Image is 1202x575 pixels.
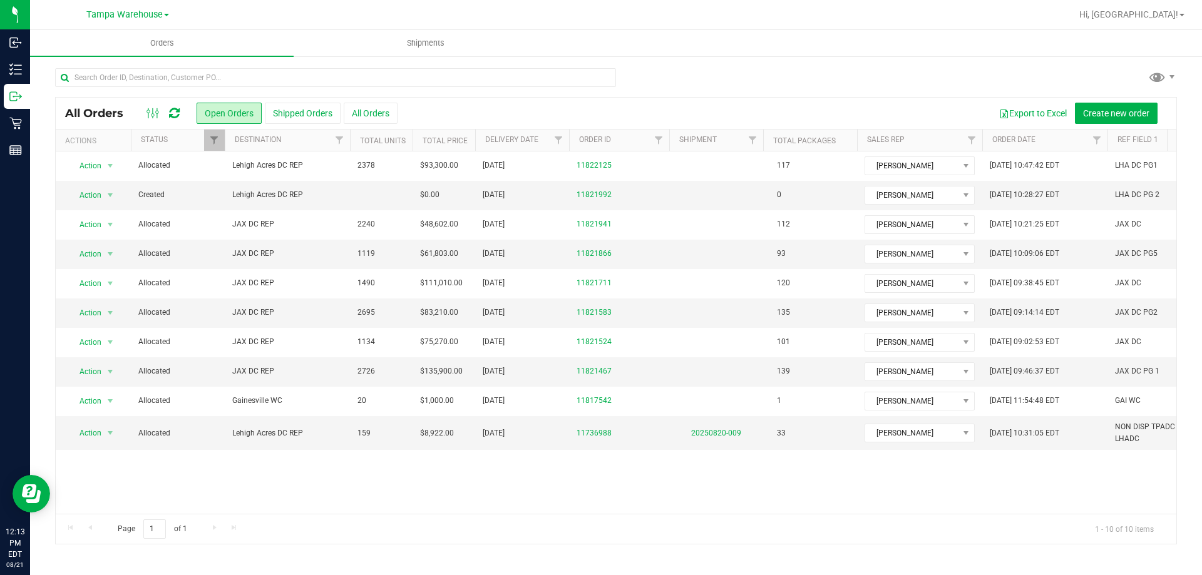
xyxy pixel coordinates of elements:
span: $61,803.00 [420,248,458,260]
span: [DATE] 10:47:42 EDT [990,160,1059,171]
a: 11736988 [577,427,612,439]
span: JAX DC PG 1 [1115,365,1159,377]
span: JAX DC REP [232,248,342,260]
span: $1,000.00 [420,395,454,407]
span: $83,210.00 [420,307,458,318]
span: Lehigh Acres DC REP [232,189,342,201]
span: 2695 [357,307,375,318]
span: $135,900.00 [420,365,463,377]
span: [PERSON_NAME] [865,392,958,410]
span: Orders [133,38,191,49]
span: Action [68,275,102,292]
a: 11821583 [577,307,612,318]
a: Ref Field 1 [1117,135,1158,144]
span: $48,602.00 [420,218,458,230]
span: 1134 [357,336,375,348]
p: 08/21 [6,560,24,569]
span: JAX DC [1115,336,1141,348]
span: Tampa Warehouse [86,9,163,20]
span: Action [68,392,102,410]
span: 101 [771,333,796,351]
span: [PERSON_NAME] [865,216,958,233]
span: [DATE] [483,189,505,201]
a: 11821992 [577,189,612,201]
span: [DATE] [483,336,505,348]
span: JAX DC REP [232,218,342,230]
span: Gainesville WC [232,395,342,407]
a: Orders [30,30,294,56]
button: Open Orders [197,103,262,124]
span: $75,270.00 [420,336,458,348]
span: 2726 [357,365,375,377]
div: Actions [65,136,126,145]
a: Total Price [423,136,468,145]
span: 2378 [357,160,375,171]
a: Order ID [579,135,611,144]
span: [DATE] 10:28:27 EDT [990,189,1059,201]
span: NON DISP TPADC > LHADC [1115,421,1194,445]
span: All Orders [65,106,136,120]
span: JAX DC [1115,277,1141,289]
span: JAX DC PG5 [1115,248,1158,260]
span: Create new order [1083,108,1149,118]
span: select [103,363,118,380]
span: Hi, [GEOGRAPHIC_DATA]! [1079,9,1178,19]
span: [DATE] 09:14:14 EDT [990,307,1059,318]
span: [PERSON_NAME] [865,245,958,263]
a: 11822125 [577,160,612,171]
span: JAX DC REP [232,307,342,318]
span: Action [68,186,102,204]
span: [PERSON_NAME] [865,333,958,351]
span: [DATE] [483,427,505,439]
span: select [103,304,118,322]
span: Action [68,157,102,175]
span: Action [68,363,102,380]
span: select [103,157,118,175]
a: Sales Rep [867,135,905,144]
span: 2240 [357,218,375,230]
span: 159 [357,427,371,439]
span: JAX DC PG2 [1115,307,1158,318]
span: JAX DC [1115,218,1141,230]
a: Filter [204,130,225,151]
span: [PERSON_NAME] [865,363,958,380]
span: [DATE] 11:54:48 EDT [990,395,1059,407]
a: 11821941 [577,218,612,230]
span: select [103,216,118,233]
span: 1 - 10 of 10 items [1085,519,1164,538]
a: 20250820-009 [691,429,741,437]
input: Search Order ID, Destination, Customer PO... [55,68,616,87]
a: Destination [235,135,282,144]
span: Action [68,245,102,263]
span: 1490 [357,277,375,289]
span: 93 [771,245,792,263]
inline-svg: Outbound [9,90,22,103]
span: Action [68,333,102,351]
span: Lehigh Acres DC REP [232,160,342,171]
a: 11821711 [577,277,612,289]
span: [DATE] 10:09:06 EDT [990,248,1059,260]
span: 20 [357,395,366,407]
span: [DATE] 09:46:37 EDT [990,365,1059,377]
a: Status [141,135,168,144]
a: Total Packages [773,136,836,145]
span: [PERSON_NAME] [865,186,958,204]
span: 1 [771,392,788,410]
span: Shipments [390,38,461,49]
a: Filter [329,130,350,151]
a: Delivery Date [485,135,538,144]
span: [PERSON_NAME] [865,304,958,322]
span: select [103,333,118,351]
span: select [103,424,118,442]
inline-svg: Inventory [9,63,22,76]
span: Allocated [138,307,217,318]
span: Allocated [138,218,217,230]
span: Allocated [138,365,217,377]
span: [PERSON_NAME] [865,424,958,442]
span: Created [138,189,217,201]
span: [DATE] [483,277,505,289]
span: 112 [771,215,796,233]
button: All Orders [344,103,398,124]
span: Allocated [138,248,217,260]
span: Page of 1 [107,519,197,539]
